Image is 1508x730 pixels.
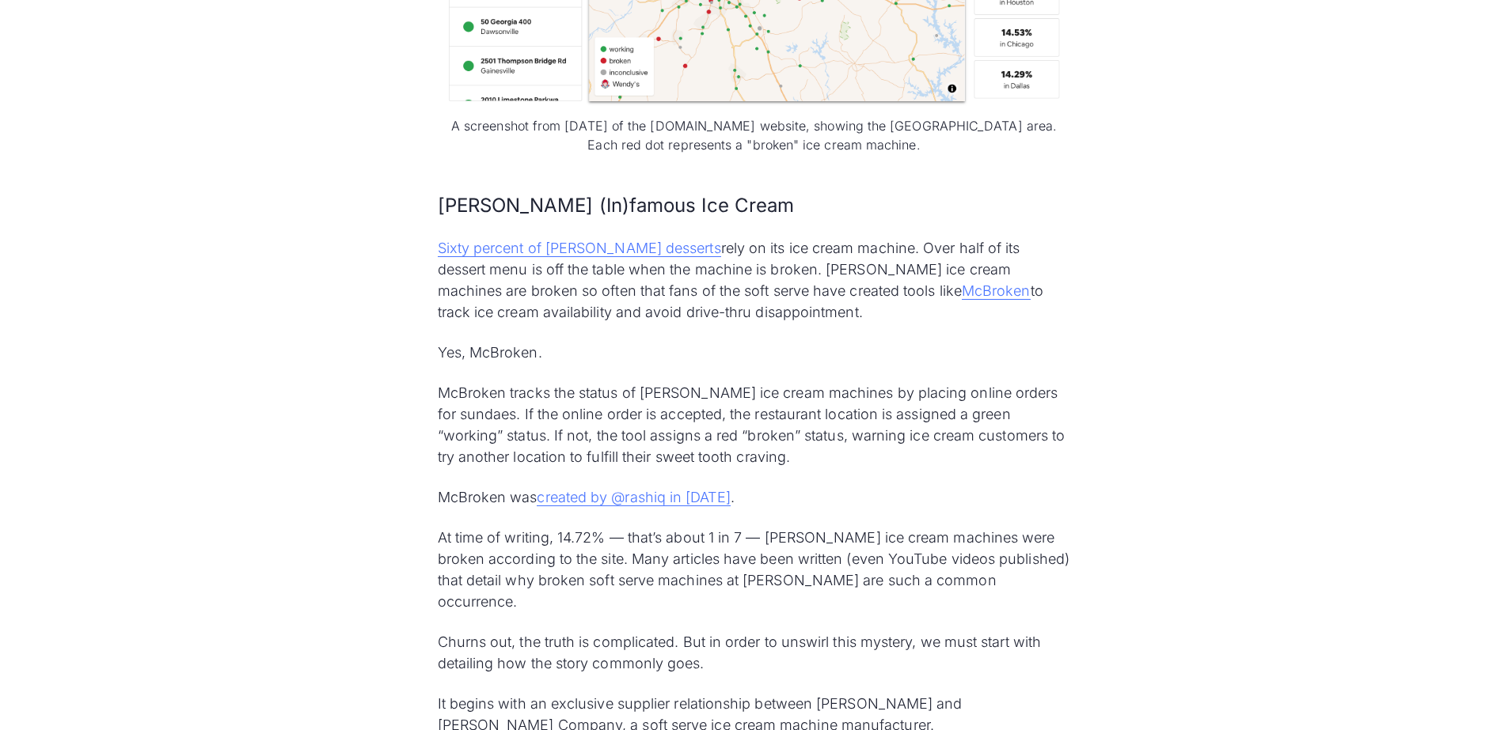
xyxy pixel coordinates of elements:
p: McBroken tracks the status of [PERSON_NAME] ice cream machines by placing online orders for sunda... [438,382,1071,467]
p: At time of writing, 14.72% — that’s about 1 in 7 — [PERSON_NAME] ice cream machines were broken a... [438,527,1071,612]
p: rely on its ice cream machine. Over half of its dessert menu is off the table when the machine is... [438,237,1071,323]
h3: [PERSON_NAME] (In)famous Ice Cream [438,192,1071,219]
a: Sixty percent of [PERSON_NAME] desserts [438,240,721,257]
p: McBroken was . [438,486,1071,508]
a: created by @rashiq in [DATE] [537,489,730,506]
p: Yes, McBroken. [438,342,1071,363]
p: Churns out, the truth is complicated. But in order to unswirl this mystery, we must start with de... [438,631,1071,674]
a: McBroken [962,282,1031,300]
figcaption: A screenshot from [DATE] of the [DOMAIN_NAME] website, showing the [GEOGRAPHIC_DATA] area. Each r... [438,116,1071,154]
